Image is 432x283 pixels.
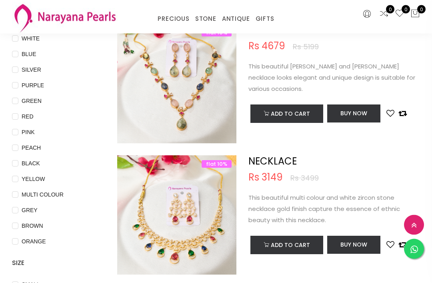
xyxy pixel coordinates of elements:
[18,191,67,199] span: MULTI COLOUR
[398,109,407,118] button: Add to compare
[417,5,426,14] span: 0
[293,44,319,51] span: Rs 5199
[18,128,38,137] span: PINK
[158,13,189,25] a: PRECIOUS
[18,97,45,106] span: GREEN
[248,173,283,183] span: Rs 3149
[250,236,323,255] button: Add to cart
[386,5,394,14] span: 0
[290,175,319,182] span: Rs 3499
[18,237,49,246] span: ORANGE
[256,13,274,25] a: GIFTS
[402,5,410,14] span: 0
[18,144,44,153] span: PEACH
[248,155,297,168] a: NECKLACE
[12,259,105,268] h4: SIZE
[202,161,232,168] span: flat 10%
[386,240,394,250] button: Add to wishlist
[18,50,40,59] span: BLUE
[410,9,420,19] button: 0
[386,109,394,118] button: Add to wishlist
[18,81,47,90] span: PURPLE
[248,61,420,95] p: This beautiful [PERSON_NAME] and [PERSON_NAME] necklace looks elegant and unique design is suitab...
[222,13,250,25] a: ANTIQUE
[379,9,389,19] a: 0
[18,112,37,121] span: RED
[18,159,43,168] span: BLACK
[248,42,285,51] span: Rs 4679
[18,175,48,184] span: YELLOW
[395,9,404,19] a: 0
[398,240,407,250] button: Add to compare
[18,222,46,231] span: BROWN
[18,66,44,74] span: SILVER
[18,206,41,215] span: GREY
[18,34,43,43] span: WHITE
[250,105,323,123] button: Add to cart
[327,105,380,123] button: Buy Now
[248,193,420,226] p: This beautiful multi colour and white zircon stone necklace gold finish capture the essence of et...
[195,13,216,25] a: STONE
[327,236,380,254] button: Buy Now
